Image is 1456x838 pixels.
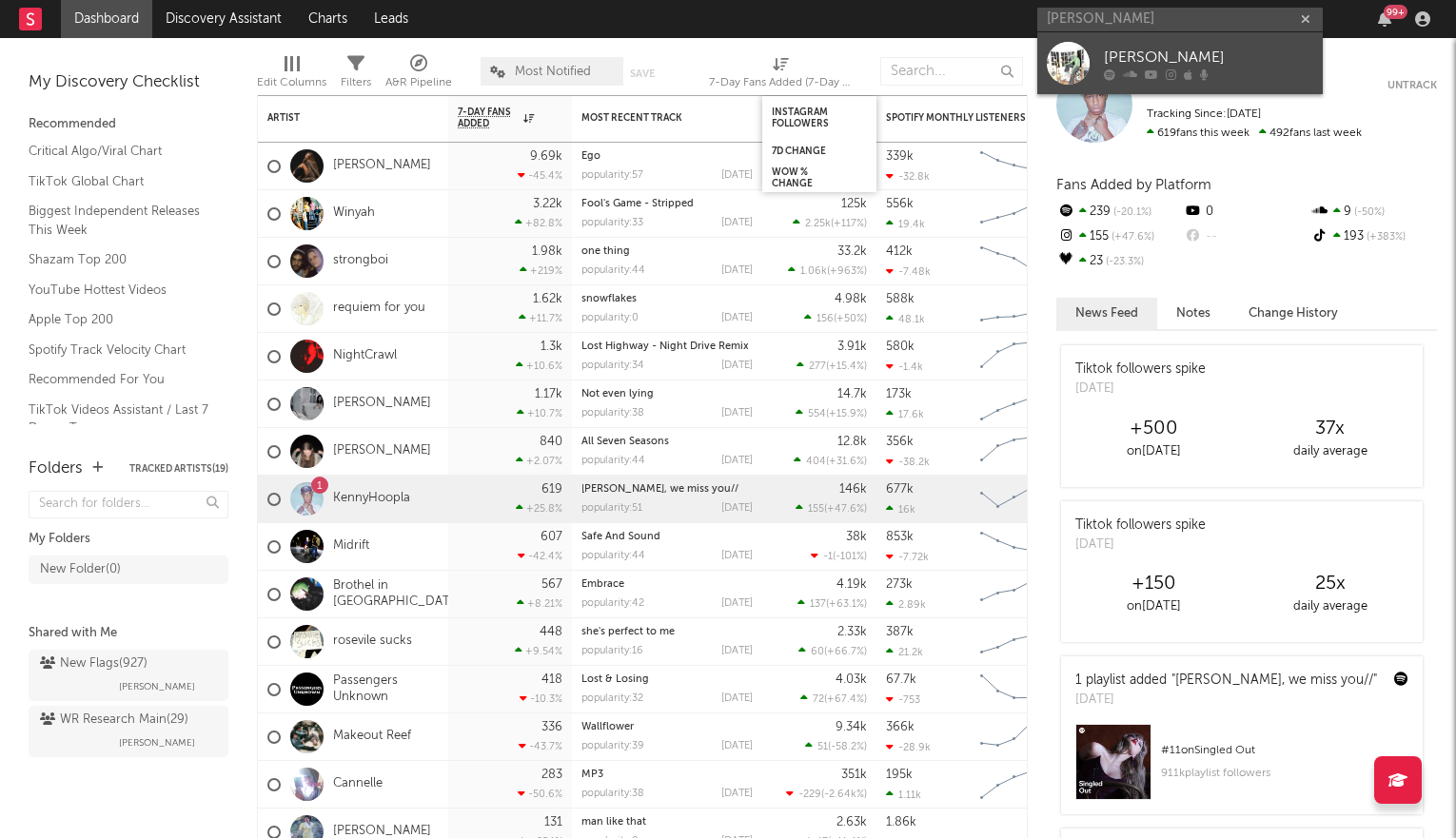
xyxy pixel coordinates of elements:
a: Cannelle [333,776,383,792]
div: popularity: 33 [581,218,643,228]
span: [PERSON_NAME] [119,675,195,698]
div: 21.2k [886,646,923,658]
div: 1 playlist added [1075,671,1377,691]
div: 283 [541,769,562,781]
svg: Chart title [972,428,1057,476]
div: 17.6k [886,408,924,420]
div: 125k [841,198,867,210]
div: 19.4k [886,218,925,230]
div: All Seven Seasons [581,437,753,447]
div: -45.4 % [518,169,562,182]
span: -50 % [1351,207,1385,218]
div: Wallflower [581,722,753,732]
input: Search... [880,57,1023,86]
div: 2.33k [837,626,867,638]
button: Tracked Artists(19) [129,464,228,474]
svg: Chart title [972,571,1057,618]
a: [PERSON_NAME] [333,443,431,459]
span: +15.4 % [829,361,864,372]
div: 12.8k [837,436,867,448]
div: 99 + [1384,5,1407,19]
div: on [DATE] [1066,595,1242,618]
div: 339k [886,150,914,163]
a: Recommended For You [29,369,209,390]
div: My Discovery Checklist [29,71,228,94]
div: +219 % [520,264,562,277]
span: 554 [808,409,826,419]
div: +10.7 % [517,407,562,419]
div: popularity: 51 [581,503,642,514]
a: Safe And Sound [581,532,660,542]
a: MP3 [581,770,603,780]
div: 4.98k [835,293,867,305]
div: Recommended [29,113,228,136]
svg: Chart title [972,523,1057,571]
div: popularity: 44 [581,551,645,561]
div: +25.8 % [516,502,562,515]
div: Filters [341,48,371,103]
div: Embrace [581,579,753,590]
span: -2.64k % [824,789,864,800]
a: Not even lying [581,389,654,400]
svg: Chart title [972,238,1057,285]
div: A&R Pipeline [385,71,452,94]
div: Tiktok followers spike [1075,516,1206,536]
span: +383 % [1364,232,1406,243]
button: 99+ [1378,11,1391,27]
div: Lost Highway - Night Drive Remix [581,341,753,352]
a: rosevile sucks [333,633,412,650]
a: Ego [581,151,600,162]
div: popularity: 16 [581,646,643,656]
div: WoW % Change [772,166,838,189]
div: 14.7k [837,388,867,400]
div: [DATE] [721,408,753,419]
div: [DATE] [721,551,753,561]
div: [DATE] [721,741,753,751]
div: ( ) [788,264,867,277]
a: strongboi [333,253,388,269]
a: "[PERSON_NAME], we miss you//" [1171,673,1377,687]
div: 38k [846,531,867,543]
a: Fool's Game - Stripped [581,199,694,209]
div: 580k [886,341,915,353]
div: -10.3 % [520,692,562,705]
div: ( ) [786,788,867,800]
div: 1.11k [886,789,921,801]
div: Most Recent Track [581,112,724,124]
div: 567 [541,578,562,591]
span: +31.6 % [829,457,864,467]
div: ( ) [797,360,867,372]
div: 356k [886,436,914,448]
div: 351k [841,769,867,781]
div: Artist [267,112,410,124]
span: 2.25k [805,219,831,229]
div: New Flags ( 927 ) [40,653,148,675]
div: [DATE] [721,646,753,656]
span: Fans Added by Platform [1056,178,1211,192]
a: Lost Highway - Night Drive Remix [581,341,749,352]
div: # 11 on Singled Out [1161,739,1408,762]
span: -101 % [836,552,864,562]
div: 131 [544,816,562,828]
div: 33.2k [837,245,867,258]
svg: Chart title [972,761,1057,809]
div: 588k [886,293,915,305]
div: Safe And Sound [581,532,753,542]
svg: Chart title [972,190,1057,238]
span: 277 [809,361,826,372]
a: Embrace [581,579,624,590]
div: -- [1183,224,1309,249]
div: popularity: 57 [581,170,643,181]
a: requiem for you [333,301,425,317]
button: Notes [1157,298,1230,329]
button: News Feed [1056,298,1157,329]
div: popularity: 39 [581,741,644,751]
div: -42.4 % [518,550,562,562]
div: [DATE] [721,789,753,799]
div: A&R Pipeline [385,48,452,103]
div: 366k [886,721,915,733]
span: +50 % [836,314,864,324]
div: [DATE] [1075,380,1206,399]
div: popularity: 44 [581,456,645,466]
div: +500 [1066,418,1242,440]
